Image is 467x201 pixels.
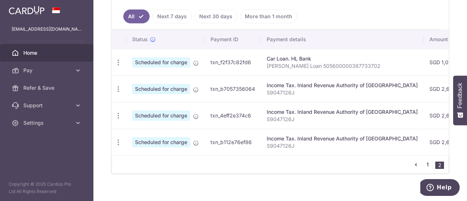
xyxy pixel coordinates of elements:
[123,9,150,23] a: All
[420,179,460,197] iframe: Opens a widget where you can find more information
[453,76,467,125] button: Feedback - Show survey
[205,49,261,76] td: txn_f2f37c82fd6
[205,76,261,102] td: txn_b7057356064
[23,67,72,74] span: Pay
[267,62,418,70] p: [PERSON_NAME] Loan 505600000387733702
[132,57,190,67] span: Scheduled for charge
[457,83,463,108] span: Feedback
[23,102,72,109] span: Support
[12,26,82,33] p: [EMAIL_ADDRESS][DOMAIN_NAME]
[267,142,418,150] p: S9047126J
[423,160,432,169] a: 1
[267,82,418,89] div: Income Tax. Inland Revenue Authority of [GEOGRAPHIC_DATA]
[132,137,190,147] span: Scheduled for charge
[267,108,418,116] div: Income Tax. Inland Revenue Authority of [GEOGRAPHIC_DATA]
[412,156,448,173] nav: pager
[9,6,45,15] img: CardUp
[23,49,72,57] span: Home
[23,119,72,127] span: Settings
[132,36,148,43] span: Status
[267,116,418,123] p: S9047126J
[132,84,190,94] span: Scheduled for charge
[435,162,444,169] li: 2
[23,84,72,92] span: Refer & Save
[267,55,418,62] div: Car Loan. HL Bank
[267,135,418,142] div: Income Tax. Inland Revenue Authority of [GEOGRAPHIC_DATA]
[205,102,261,129] td: txn_4eff2e374c6
[153,9,192,23] a: Next 7 days
[261,30,424,49] th: Payment details
[132,111,190,121] span: Scheduled for charge
[240,9,297,23] a: More than 1 month
[205,129,261,155] td: txn_b112e76ef86
[205,30,261,49] th: Payment ID
[429,36,448,43] span: Amount
[194,9,237,23] a: Next 30 days
[267,89,418,96] p: S9047126J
